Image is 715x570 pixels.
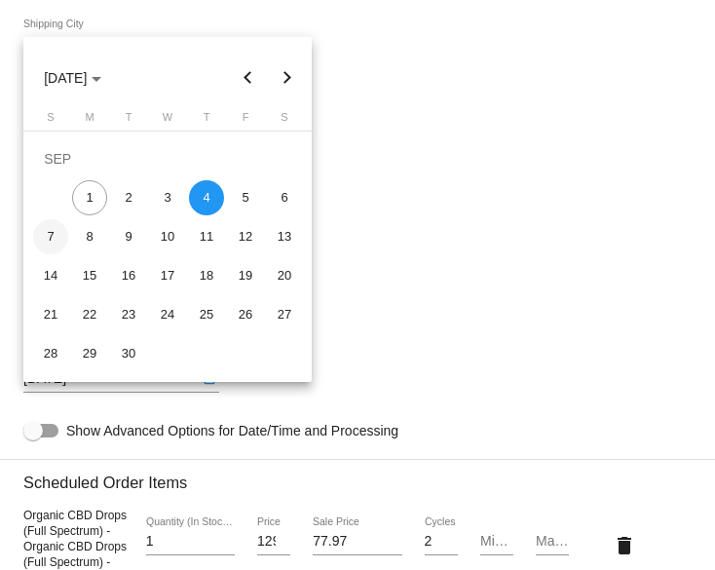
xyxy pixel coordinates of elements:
[148,256,187,295] td: September 17, 2025
[187,295,226,334] td: September 25, 2025
[148,111,187,131] th: Wednesday
[72,297,107,332] div: 22
[226,178,265,217] td: September 5, 2025
[111,180,146,215] div: 2
[267,180,302,215] div: 6
[229,58,268,97] button: Previous month
[187,111,226,131] th: Thursday
[31,217,70,256] td: September 7, 2025
[70,256,109,295] td: September 15, 2025
[33,297,68,332] div: 21
[109,111,148,131] th: Tuesday
[70,217,109,256] td: September 8, 2025
[228,258,263,293] div: 19
[228,180,263,215] div: 5
[265,256,304,295] td: September 20, 2025
[111,219,146,254] div: 9
[70,295,109,334] td: September 22, 2025
[111,297,146,332] div: 23
[33,219,68,254] div: 7
[33,258,68,293] div: 14
[109,256,148,295] td: September 16, 2025
[109,334,148,373] td: September 30, 2025
[187,256,226,295] td: September 18, 2025
[226,217,265,256] td: September 12, 2025
[228,297,263,332] div: 26
[189,297,224,332] div: 25
[189,180,224,215] div: 4
[31,111,70,131] th: Sunday
[70,334,109,373] td: September 29, 2025
[44,70,101,86] span: [DATE]
[265,217,304,256] td: September 13, 2025
[267,258,302,293] div: 20
[187,178,226,217] td: September 4, 2025
[72,219,107,254] div: 8
[111,336,146,371] div: 30
[265,111,304,131] th: Saturday
[226,256,265,295] td: September 19, 2025
[268,58,307,97] button: Next month
[148,178,187,217] td: September 3, 2025
[72,336,107,371] div: 29
[70,178,109,217] td: September 1, 2025
[72,258,107,293] div: 15
[226,111,265,131] th: Friday
[31,295,70,334] td: September 21, 2025
[33,336,68,371] div: 28
[111,258,146,293] div: 16
[72,180,107,215] div: 1
[148,217,187,256] td: September 10, 2025
[226,295,265,334] td: September 26, 2025
[228,219,263,254] div: 12
[28,58,117,97] button: Choose month and year
[267,297,302,332] div: 27
[70,111,109,131] th: Monday
[150,180,185,215] div: 3
[31,139,304,178] td: SEP
[31,256,70,295] td: September 14, 2025
[148,295,187,334] td: September 24, 2025
[109,295,148,334] td: September 23, 2025
[267,219,302,254] div: 13
[265,295,304,334] td: September 27, 2025
[150,219,185,254] div: 10
[189,219,224,254] div: 11
[31,334,70,373] td: September 28, 2025
[109,217,148,256] td: September 9, 2025
[189,258,224,293] div: 18
[109,178,148,217] td: September 2, 2025
[265,178,304,217] td: September 6, 2025
[150,258,185,293] div: 17
[150,297,185,332] div: 24
[187,217,226,256] td: September 11, 2025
